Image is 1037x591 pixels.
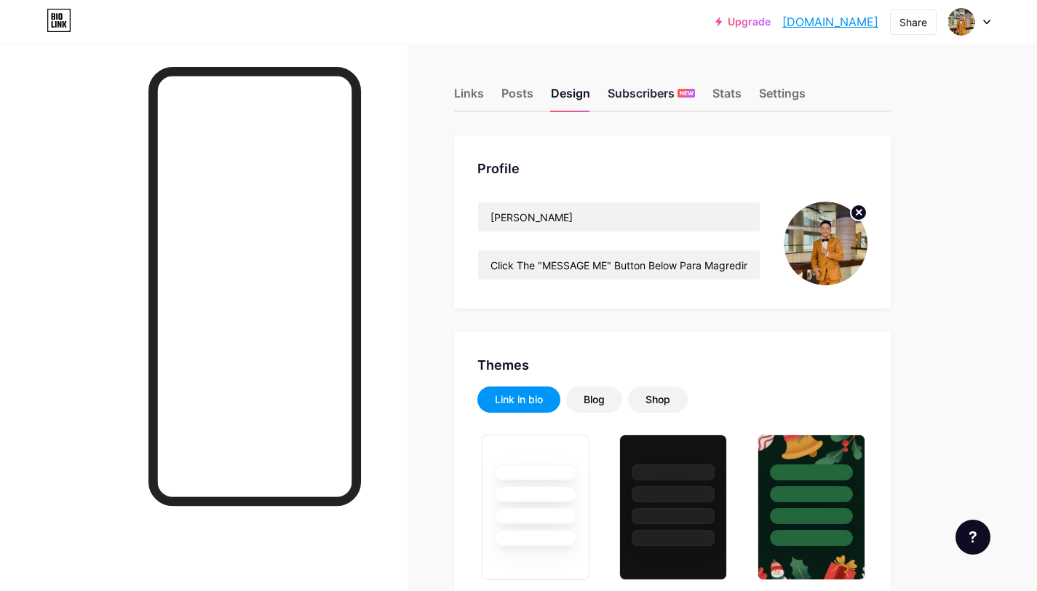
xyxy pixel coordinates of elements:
[477,355,867,375] div: Themes
[551,84,590,111] div: Design
[608,84,695,111] div: Subscribers
[680,89,694,98] span: NEW
[712,84,742,111] div: Stats
[947,8,975,36] img: charlesdigal
[899,15,927,30] div: Share
[715,16,771,28] a: Upgrade
[501,84,533,111] div: Posts
[478,202,760,231] input: Name
[478,250,760,279] input: Bio
[584,392,605,407] div: Blog
[454,84,484,111] div: Links
[782,13,878,31] a: [DOMAIN_NAME]
[477,159,867,178] div: Profile
[784,202,867,285] img: charlesdigal
[759,84,806,111] div: Settings
[645,392,670,407] div: Shop
[495,392,543,407] div: Link in bio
